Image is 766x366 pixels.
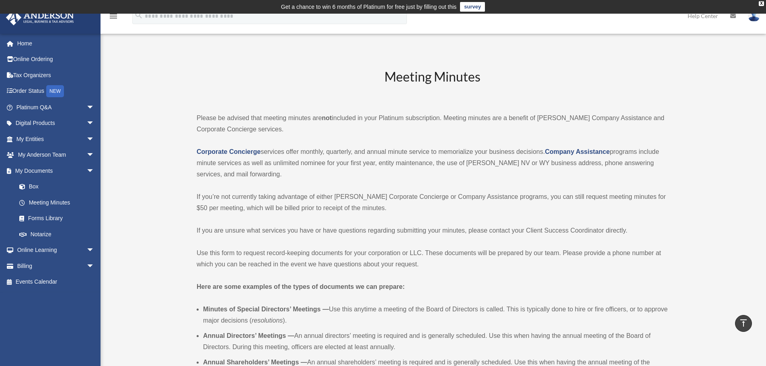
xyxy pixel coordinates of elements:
[6,131,107,147] a: My Entitiesarrow_drop_down
[6,115,107,131] a: Digital Productsarrow_drop_down
[545,148,610,155] a: Company Assistance
[6,258,107,274] a: Billingarrow_drop_down
[86,258,103,274] span: arrow_drop_down
[6,99,107,115] a: Platinum Q&Aarrow_drop_down
[197,225,668,236] p: If you are unsure what services you have or have questions regarding submitting your minutes, ple...
[11,194,103,211] a: Meeting Minutes
[197,68,668,101] h2: Meeting Minutes
[6,83,107,100] a: Order StatusNEW
[86,242,103,259] span: arrow_drop_down
[197,191,668,214] p: If you’re not currently taking advantage of either [PERSON_NAME] Corporate Concierge or Company A...
[203,304,668,326] li: Use this anytime a meeting of the Board of Directors is called. This is typically done to hire or...
[6,35,107,51] a: Home
[134,11,143,20] i: search
[11,211,107,227] a: Forms Library
[203,306,329,313] b: Minutes of Special Directors’ Meetings —
[4,10,76,25] img: Anderson Advisors Platinum Portal
[203,330,668,353] li: An annual directors’ meeting is required and is generally scheduled. Use this when having the ann...
[759,1,764,6] div: close
[197,283,405,290] strong: Here are some examples of the types of documents we can prepare:
[460,2,485,12] a: survey
[748,10,760,22] img: User Pic
[86,99,103,116] span: arrow_drop_down
[322,115,332,121] strong: not
[6,274,107,290] a: Events Calendar
[6,51,107,67] a: Online Ordering
[6,242,107,258] a: Online Learningarrow_drop_down
[203,359,307,366] b: Annual Shareholders’ Meetings —
[203,332,294,339] b: Annual Directors’ Meetings —
[11,179,107,195] a: Box
[252,317,283,324] em: resolutions
[6,163,107,179] a: My Documentsarrow_drop_down
[6,67,107,83] a: Tax Organizers
[197,247,668,270] p: Use this form to request record-keeping documents for your corporation or LLC. These documents wi...
[6,147,107,163] a: My Anderson Teamarrow_drop_down
[46,85,64,97] div: NEW
[197,146,668,180] p: services offer monthly, quarterly, and annual minute service to memorialize your business decisio...
[735,315,752,332] a: vertical_align_top
[86,163,103,179] span: arrow_drop_down
[11,226,107,242] a: Notarize
[197,112,668,135] p: Please be advised that meeting minutes are included in your Platinum subscription. Meeting minute...
[86,131,103,147] span: arrow_drop_down
[197,148,261,155] a: Corporate Concierge
[739,318,748,328] i: vertical_align_top
[86,115,103,132] span: arrow_drop_down
[86,147,103,164] span: arrow_drop_down
[281,2,457,12] div: Get a chance to win 6 months of Platinum for free just by filling out this
[109,14,118,21] a: menu
[109,11,118,21] i: menu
